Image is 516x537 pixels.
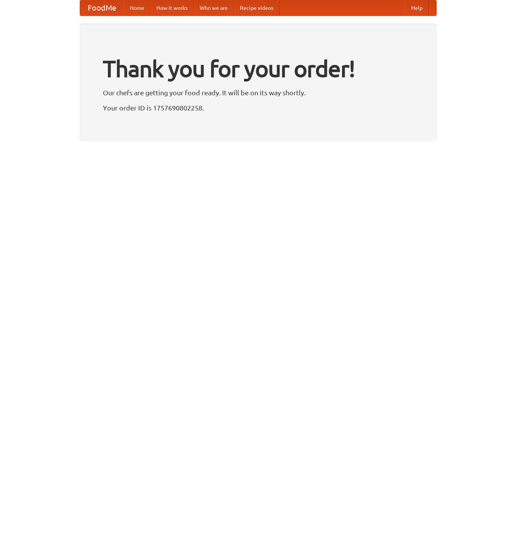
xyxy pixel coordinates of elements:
h1: Thank you for your order! [103,50,413,87]
a: How it works [150,0,194,16]
a: Help [405,0,429,16]
a: Home [124,0,150,16]
p: Our chefs are getting your food ready. It will be on its way shortly. [103,87,413,98]
a: Who we are [194,0,234,16]
p: Your order ID is 1757690802258. [103,102,413,113]
a: Recipe videos [234,0,279,16]
a: FoodMe [80,0,124,16]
